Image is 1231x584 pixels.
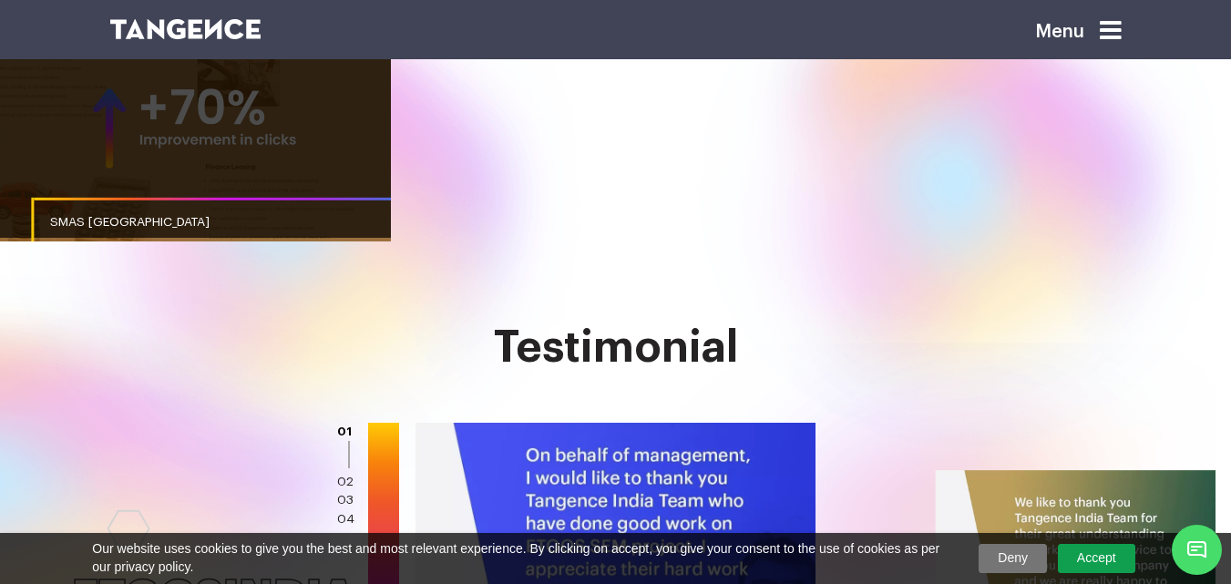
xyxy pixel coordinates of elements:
[337,513,354,526] a: 04
[31,198,422,248] a: SMAS [GEOGRAPHIC_DATA]
[337,476,354,488] a: 02
[110,323,1122,373] h2: Testimonial
[50,216,210,229] span: SMAS [GEOGRAPHIC_DATA]
[337,494,354,507] a: 03
[337,425,352,437] a: 01
[92,540,953,576] span: Our website uses cookies to give you the best and most relevant experience. By clicking on accept...
[1058,544,1135,573] a: Accept
[979,544,1047,573] a: Deny
[110,19,262,39] img: logo SVG
[1172,525,1222,575] span: Chat Widget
